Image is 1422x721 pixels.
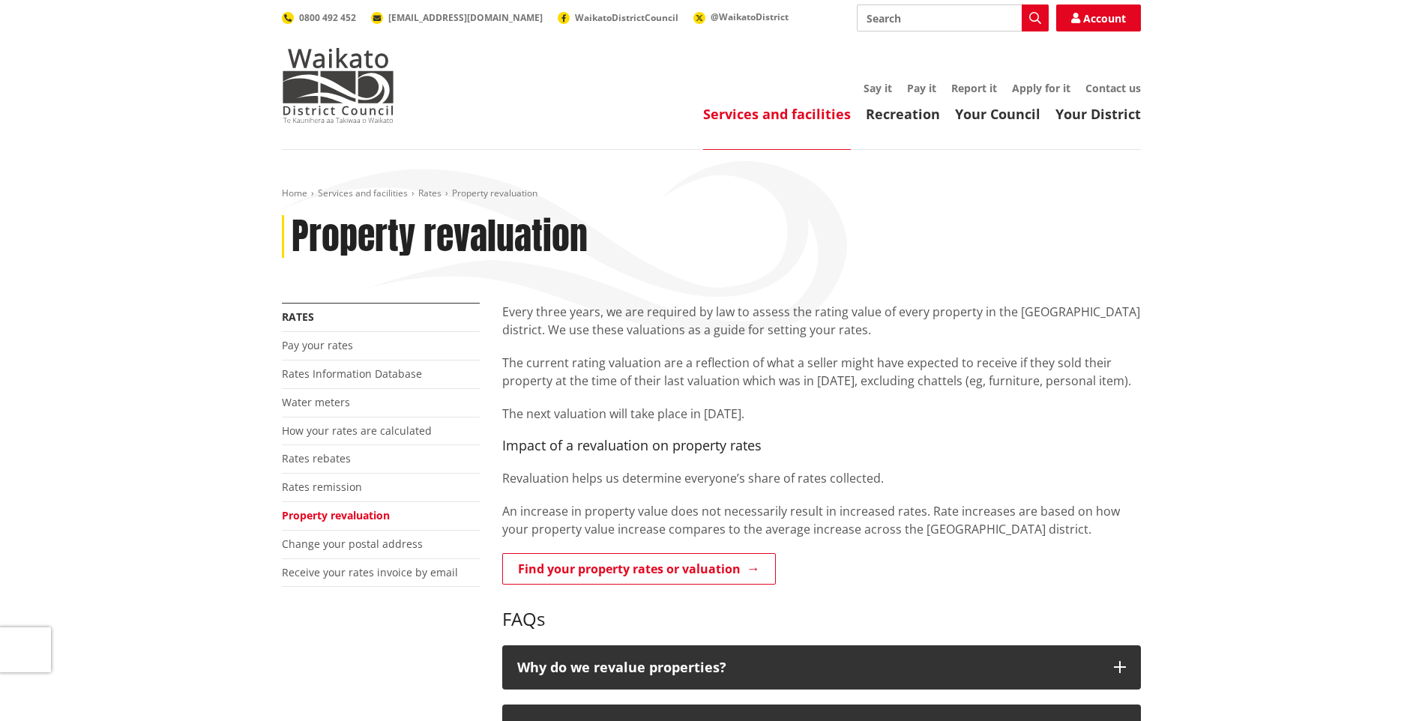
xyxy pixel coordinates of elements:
h4: Impact of a revaluation on property rates [502,438,1141,454]
a: Water meters [282,395,350,409]
input: Search input [857,4,1049,31]
p: Every three years, we are required by law to assess the rating value of every property in the [GE... [502,303,1141,339]
a: Rates remission [282,480,362,494]
p: Revaluation helps us determine everyone’s share of rates collected. [502,469,1141,487]
a: Pay it [907,81,936,95]
a: Services and facilities [318,187,408,199]
h1: Property revaluation [292,215,588,259]
a: Contact us [1085,81,1141,95]
a: Pay your rates [282,338,353,352]
span: 0800 492 452 [299,11,356,24]
span: Property revaluation [452,187,537,199]
a: How your rates are calculated [282,423,432,438]
a: Rates Information Database [282,366,422,381]
a: Property revaluation [282,508,390,522]
p: An increase in property value does not necessarily result in increased rates. Rate increases are ... [502,502,1141,538]
a: Rates rebates [282,451,351,465]
a: Recreation [866,105,940,123]
h3: FAQs [502,587,1141,630]
button: Why do we revalue properties? [502,645,1141,690]
p: The current rating valuation are a reflection of what a seller might have expected to receive if ... [502,354,1141,390]
p: Why do we revalue properties? [517,660,1099,675]
a: Your Council [955,105,1040,123]
a: Find your property rates or valuation [502,553,776,585]
a: 0800 492 452 [282,11,356,24]
a: Report it [951,81,997,95]
a: Home [282,187,307,199]
a: Rates [282,310,314,324]
img: Waikato District Council - Te Kaunihera aa Takiwaa o Waikato [282,48,394,123]
a: Account [1056,4,1141,31]
span: [EMAIL_ADDRESS][DOMAIN_NAME] [388,11,543,24]
a: [EMAIL_ADDRESS][DOMAIN_NAME] [371,11,543,24]
nav: breadcrumb [282,187,1141,200]
a: Say it [864,81,892,95]
span: WaikatoDistrictCouncil [575,11,678,24]
a: Your District [1055,105,1141,123]
a: Apply for it [1012,81,1070,95]
p: The next valuation will take place in [DATE]. [502,405,1141,423]
span: @WaikatoDistrict [711,10,789,23]
a: WaikatoDistrictCouncil [558,11,678,24]
a: Rates [418,187,442,199]
a: Receive your rates invoice by email [282,565,458,579]
a: Change your postal address [282,537,423,551]
a: @WaikatoDistrict [693,10,789,23]
a: Services and facilities [703,105,851,123]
